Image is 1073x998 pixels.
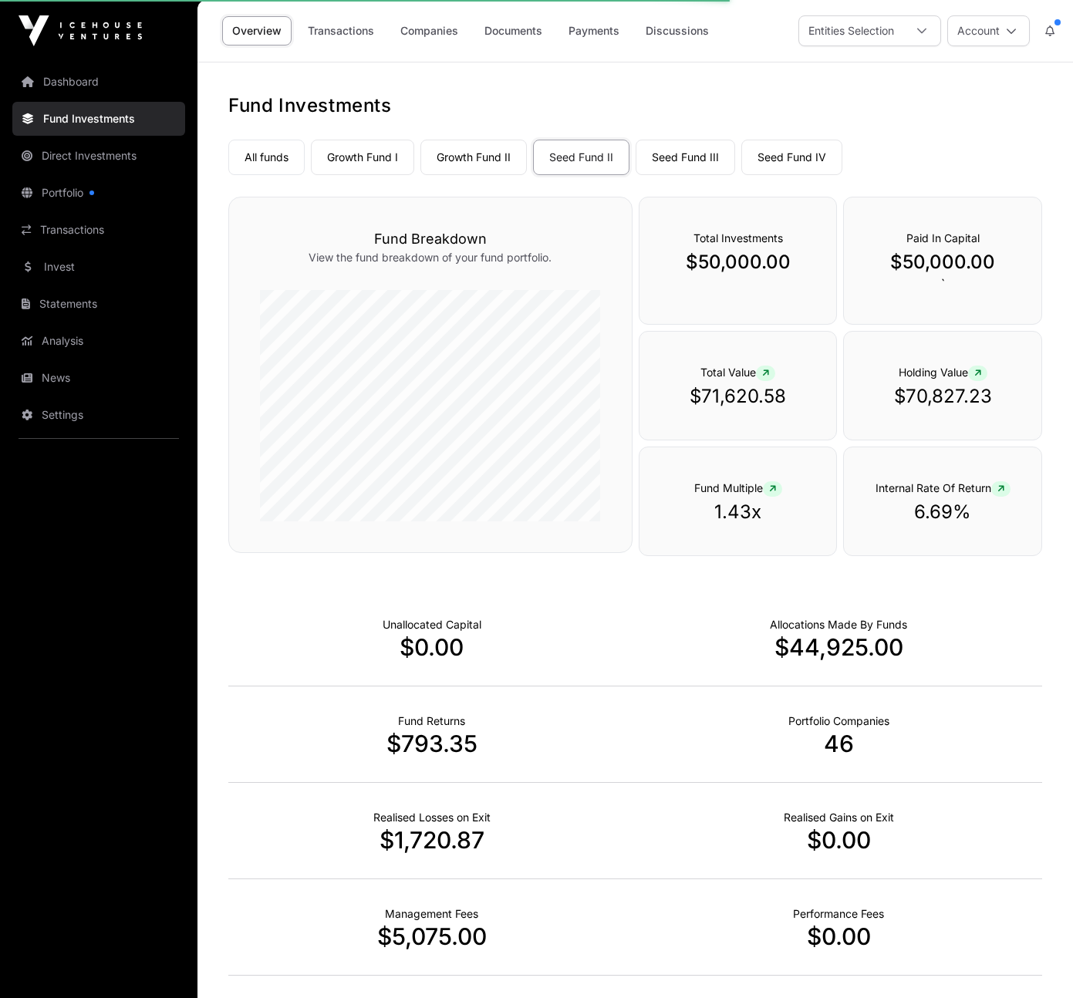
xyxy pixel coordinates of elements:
p: $5,075.00 [228,922,636,950]
p: 1.43x [670,500,806,524]
p: Cash not yet allocated [383,617,481,632]
a: Payments [558,16,629,46]
a: Fund Investments [12,102,185,136]
a: Documents [474,16,552,46]
a: All funds [228,140,305,175]
p: $0.00 [636,922,1043,950]
p: $71,620.58 [670,384,806,409]
a: Transactions [12,213,185,247]
p: $70,827.23 [875,384,1011,409]
a: Seed Fund II [533,140,629,175]
a: Portfolio [12,176,185,210]
h3: Fund Breakdown [260,228,601,250]
span: Total Investments [693,231,783,244]
p: Number of Companies Deployed Into [788,713,889,729]
a: News [12,361,185,395]
a: Statements [12,287,185,321]
p: $0.00 [228,633,636,661]
p: Fund Performance Fees (Carry) incurred to date [793,906,884,922]
span: Paid In Capital [906,231,980,244]
p: $793.35 [228,730,636,757]
p: 46 [636,730,1043,757]
a: Direct Investments [12,139,185,173]
a: Dashboard [12,65,185,99]
img: Icehouse Ventures Logo [19,15,142,46]
p: 6.69% [875,500,1011,524]
p: $50,000.00 [670,250,806,275]
span: Fund Multiple [694,481,782,494]
a: Seed Fund III [636,140,735,175]
span: Internal Rate Of Return [876,481,1011,494]
div: ` [843,197,1042,325]
p: Capital Deployed Into Companies [770,617,907,632]
a: Discussions [636,16,719,46]
iframe: Chat Widget [996,924,1073,998]
a: Seed Fund IV [741,140,842,175]
p: Realised Returns from Funds [398,713,465,729]
span: Total Value [700,366,775,379]
a: Invest [12,250,185,284]
a: Growth Fund II [420,140,527,175]
p: $1,720.87 [228,826,636,854]
a: Analysis [12,324,185,358]
button: Account [947,15,1030,46]
a: Settings [12,398,185,432]
a: Transactions [298,16,384,46]
p: Fund Management Fees incurred to date [385,906,478,922]
a: Growth Fund I [311,140,414,175]
p: Net Realised on Negative Exits [373,810,491,825]
p: View the fund breakdown of your fund portfolio. [260,250,601,265]
h1: Fund Investments [228,93,1042,118]
p: $44,925.00 [636,633,1043,661]
span: Holding Value [899,366,987,379]
p: $50,000.00 [875,250,1011,275]
a: Companies [390,16,468,46]
p: Net Realised on Positive Exits [784,810,894,825]
div: Entities Selection [799,16,903,46]
a: Overview [222,16,292,46]
p: $0.00 [636,826,1043,854]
